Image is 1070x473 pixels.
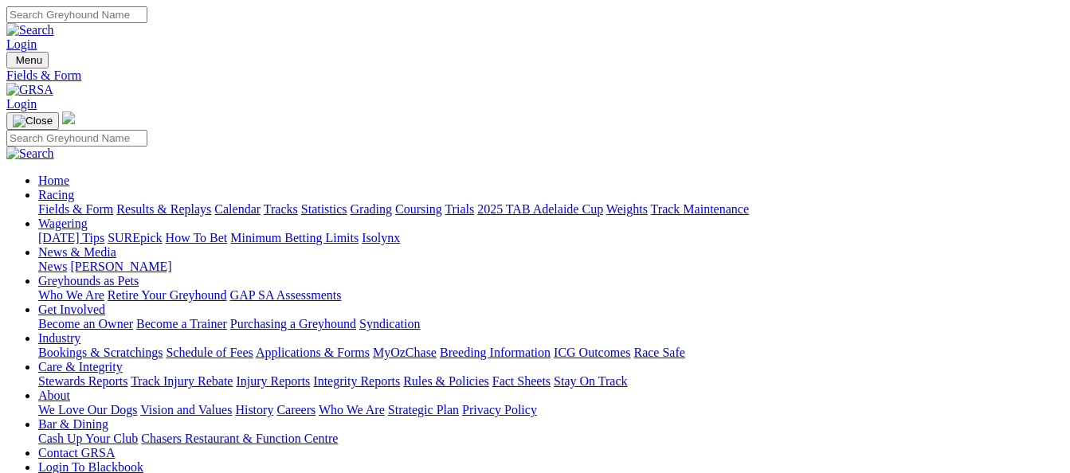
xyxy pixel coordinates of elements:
a: Industry [38,331,80,345]
a: Become an Owner [38,317,133,330]
a: GAP SA Assessments [230,288,342,302]
a: Get Involved [38,303,105,316]
div: Wagering [38,231,1064,245]
a: Vision and Values [140,403,232,416]
a: News & Media [38,245,116,259]
a: Weights [606,202,648,216]
a: Login [6,97,37,111]
a: Bar & Dining [38,417,108,431]
a: Coursing [395,202,442,216]
img: logo-grsa-white.png [62,111,75,124]
img: Close [13,115,53,127]
a: Grading [351,202,392,216]
div: Industry [38,346,1064,360]
a: Integrity Reports [313,374,400,388]
a: Syndication [359,317,420,330]
a: [DATE] Tips [38,231,104,244]
div: Bar & Dining [38,432,1064,446]
a: About [38,389,70,402]
a: MyOzChase [373,346,437,359]
a: Statistics [301,202,347,216]
a: Fact Sheets [492,374,551,388]
span: Menu [16,54,42,66]
a: Applications & Forms [256,346,370,359]
a: Minimum Betting Limits [230,231,359,244]
a: Stewards Reports [38,374,127,388]
a: Greyhounds as Pets [38,274,139,287]
a: Trials [445,202,474,216]
a: Schedule of Fees [166,346,253,359]
a: SUREpick [108,231,162,244]
a: 2025 TAB Adelaide Cup [477,202,603,216]
a: Home [38,174,69,187]
img: GRSA [6,83,53,97]
a: History [235,403,273,416]
input: Search [6,6,147,23]
a: Tracks [264,202,298,216]
a: Wagering [38,217,88,230]
a: Become a Trainer [136,317,227,330]
a: We Love Our Dogs [38,403,137,416]
a: [PERSON_NAME] [70,260,171,273]
button: Toggle navigation [6,52,49,68]
a: Race Safe [633,346,684,359]
div: Greyhounds as Pets [38,288,1064,303]
a: Results & Replays [116,202,211,216]
a: Breeding Information [440,346,551,359]
button: Toggle navigation [6,112,59,130]
a: Isolynx [362,231,400,244]
a: ICG Outcomes [554,346,630,359]
a: Login [6,37,37,51]
div: About [38,403,1064,417]
div: Get Involved [38,317,1064,331]
div: News & Media [38,260,1064,274]
a: Track Injury Rebate [131,374,233,388]
a: Who We Are [38,288,104,302]
a: Stay On Track [554,374,627,388]
a: Purchasing a Greyhound [230,317,356,330]
a: Racing [38,188,74,201]
a: News [38,260,67,273]
div: Racing [38,202,1064,217]
a: Fields & Form [38,202,113,216]
a: Privacy Policy [462,403,537,416]
a: Rules & Policies [403,374,489,388]
div: Care & Integrity [38,374,1064,389]
a: Cash Up Your Club [38,432,138,445]
a: Care & Integrity [38,360,123,373]
a: Injury Reports [236,374,310,388]
input: Search [6,130,147,147]
a: Fields & Form [6,68,1064,83]
a: Careers [276,403,316,416]
a: Track Maintenance [651,202,749,216]
a: Bookings & Scratchings [38,346,163,359]
img: Search [6,23,54,37]
a: How To Bet [166,231,228,244]
img: Search [6,147,54,161]
a: Calendar [214,202,261,216]
a: Strategic Plan [388,403,459,416]
a: Retire Your Greyhound [108,288,227,302]
a: Who We Are [319,403,385,416]
a: Chasers Restaurant & Function Centre [141,432,338,445]
a: Contact GRSA [38,446,115,459]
